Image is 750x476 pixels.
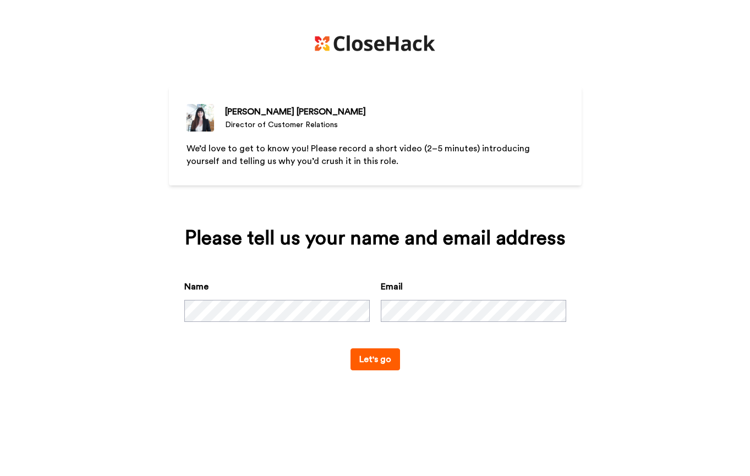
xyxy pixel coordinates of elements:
div: Please tell us your name and email address [184,227,566,249]
div: [PERSON_NAME] [PERSON_NAME] [225,105,366,118]
label: Email [381,280,403,293]
label: Name [184,280,209,293]
img: https://cdn.bonjoro.com/media/8ef20797-8052-423f-a066-3a70dff60c56/6f41e73b-fbe8-40a5-8aec-628176... [315,35,436,51]
button: Let's go [351,348,400,370]
img: Director of Customer Relations [187,104,214,132]
div: Director of Customer Relations [225,119,366,130]
span: We’d love to get to know you! Please record a short video (2–5 minutes) introducing yourself and ... [187,144,532,166]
